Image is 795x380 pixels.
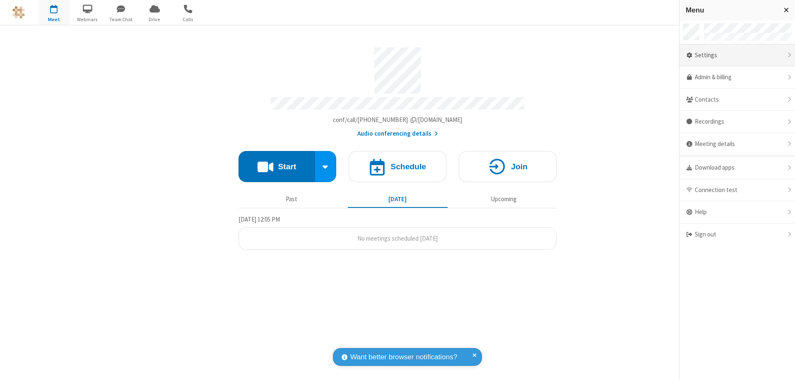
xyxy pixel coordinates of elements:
[679,224,795,246] div: Sign out
[679,201,795,224] div: Help
[679,133,795,156] div: Meeting details
[238,151,315,182] button: Start
[348,191,448,207] button: [DATE]
[278,163,296,171] h4: Start
[106,16,137,23] span: Team Chat
[238,214,556,250] section: Today's Meetings
[686,6,776,14] h3: Menu
[454,191,554,207] button: Upcoming
[390,163,426,171] h4: Schedule
[12,6,25,19] img: QA Selenium DO NOT DELETE OR CHANGE
[72,16,103,23] span: Webinars
[357,234,438,242] span: No meetings scheduled [DATE]
[679,89,795,111] div: Contacts
[679,157,795,179] div: Download apps
[333,116,463,124] span: Copy my meeting room link
[357,129,438,139] button: Audio conferencing details
[511,163,528,171] h4: Join
[679,66,795,89] a: Admin & billing
[173,16,204,23] span: Calls
[679,179,795,202] div: Connection test
[350,352,457,363] span: Want better browser notifications?
[39,16,70,23] span: Meet
[238,215,280,223] span: [DATE] 12:05 PM
[333,115,463,125] button: Copy my meeting room linkCopy my meeting room link
[679,44,795,67] div: Settings
[139,16,170,23] span: Drive
[349,151,446,182] button: Schedule
[679,111,795,133] div: Recordings
[242,191,342,207] button: Past
[238,41,556,139] section: Account details
[774,358,789,374] iframe: Chat
[459,151,556,182] button: Join
[315,151,337,182] div: Start conference options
